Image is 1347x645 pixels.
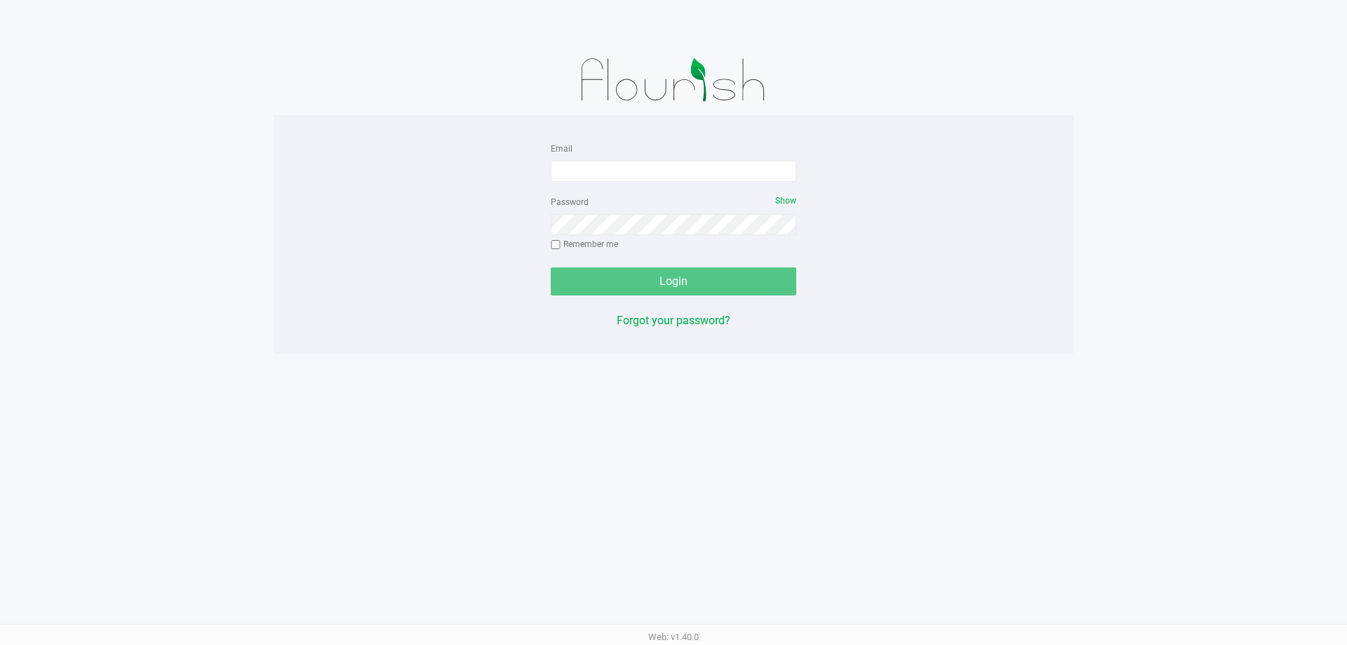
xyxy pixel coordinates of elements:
span: Web: v1.40.0 [648,632,699,642]
span: Show [775,196,796,206]
button: Forgot your password? [617,312,730,329]
label: Email [551,142,572,155]
label: Password [551,196,589,208]
label: Remember me [551,238,618,251]
input: Remember me [551,240,561,250]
